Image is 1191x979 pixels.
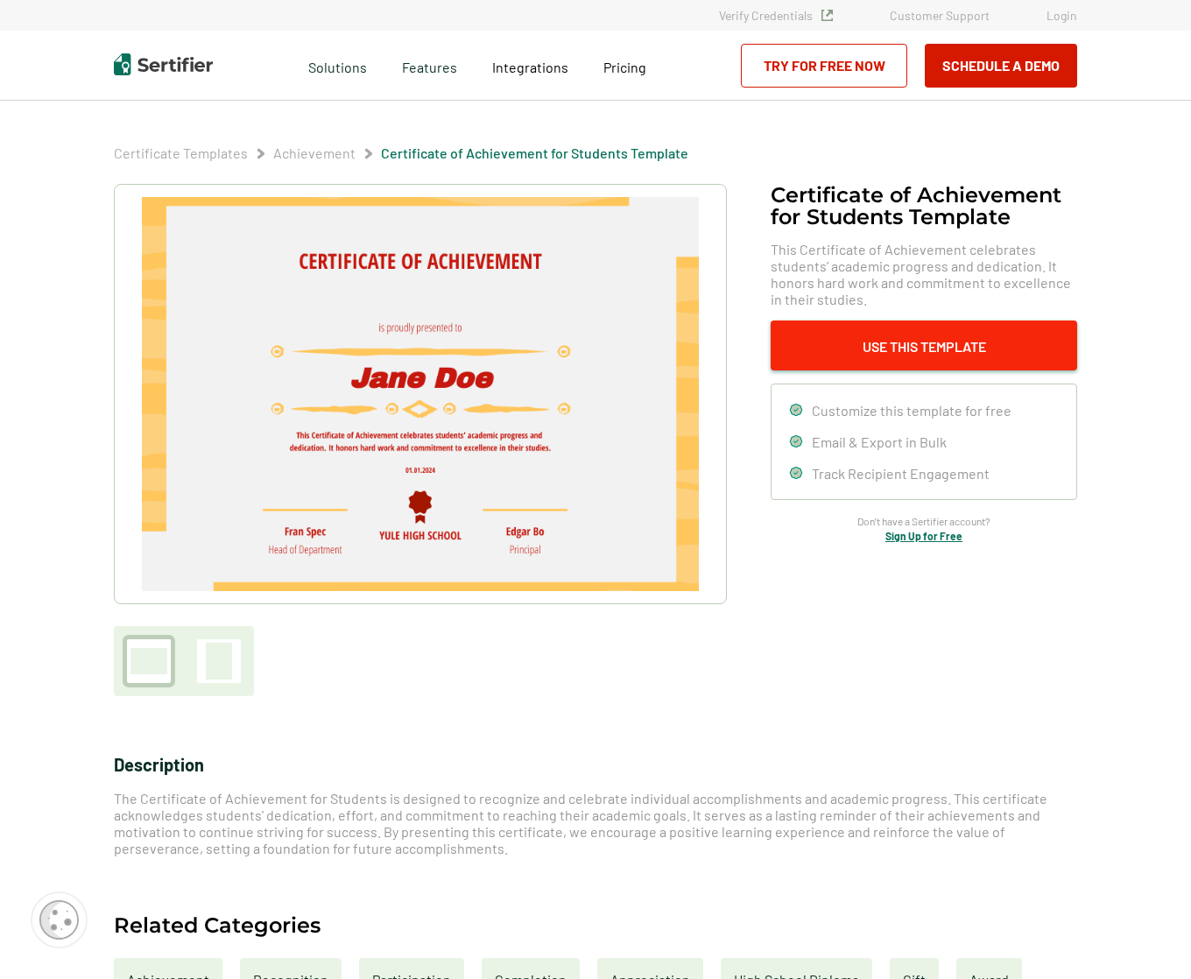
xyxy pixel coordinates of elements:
[273,144,356,161] a: Achievement
[771,241,1077,307] span: This Certificate of Achievement celebrates students’ academic progress and dedication. It honors ...
[492,54,568,76] a: Integrations
[114,53,213,75] img: Sertifier | Digital Credentialing Platform
[603,59,646,75] span: Pricing
[381,144,688,161] a: Certificate of Achievement for Students Template
[741,44,907,88] a: Try for Free Now
[925,44,1077,88] button: Schedule a Demo
[114,144,248,162] span: Certificate Templates
[39,900,79,940] img: Cookie Popup Icon
[381,144,688,162] span: Certificate of Achievement for Students Template
[890,8,990,23] a: Customer Support
[603,54,646,76] a: Pricing
[273,144,356,162] span: Achievement
[719,8,833,23] a: Verify Credentials
[114,790,1047,856] span: The Certificate of Achievement for Students is designed to recognize and celebrate individual acc...
[1047,8,1077,23] a: Login
[1103,895,1191,979] iframe: Chat Widget
[142,197,699,591] img: Certificate of Achievement for Students Template
[402,54,457,76] span: Features
[114,754,204,775] span: Description
[812,433,947,450] span: Email & Export in Bulk
[771,184,1077,228] h1: Certificate of Achievement for Students Template
[821,10,833,21] img: Verified
[771,320,1077,370] button: Use This Template
[492,59,568,75] span: Integrations
[114,914,321,936] h2: Related Categories
[114,144,688,162] div: Breadcrumb
[857,513,990,530] span: Don’t have a Sertifier account?
[812,465,990,482] span: Track Recipient Engagement
[114,144,248,161] a: Certificate Templates
[812,402,1011,419] span: Customize this template for free
[308,54,367,76] span: Solutions
[885,530,962,542] a: Sign Up for Free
